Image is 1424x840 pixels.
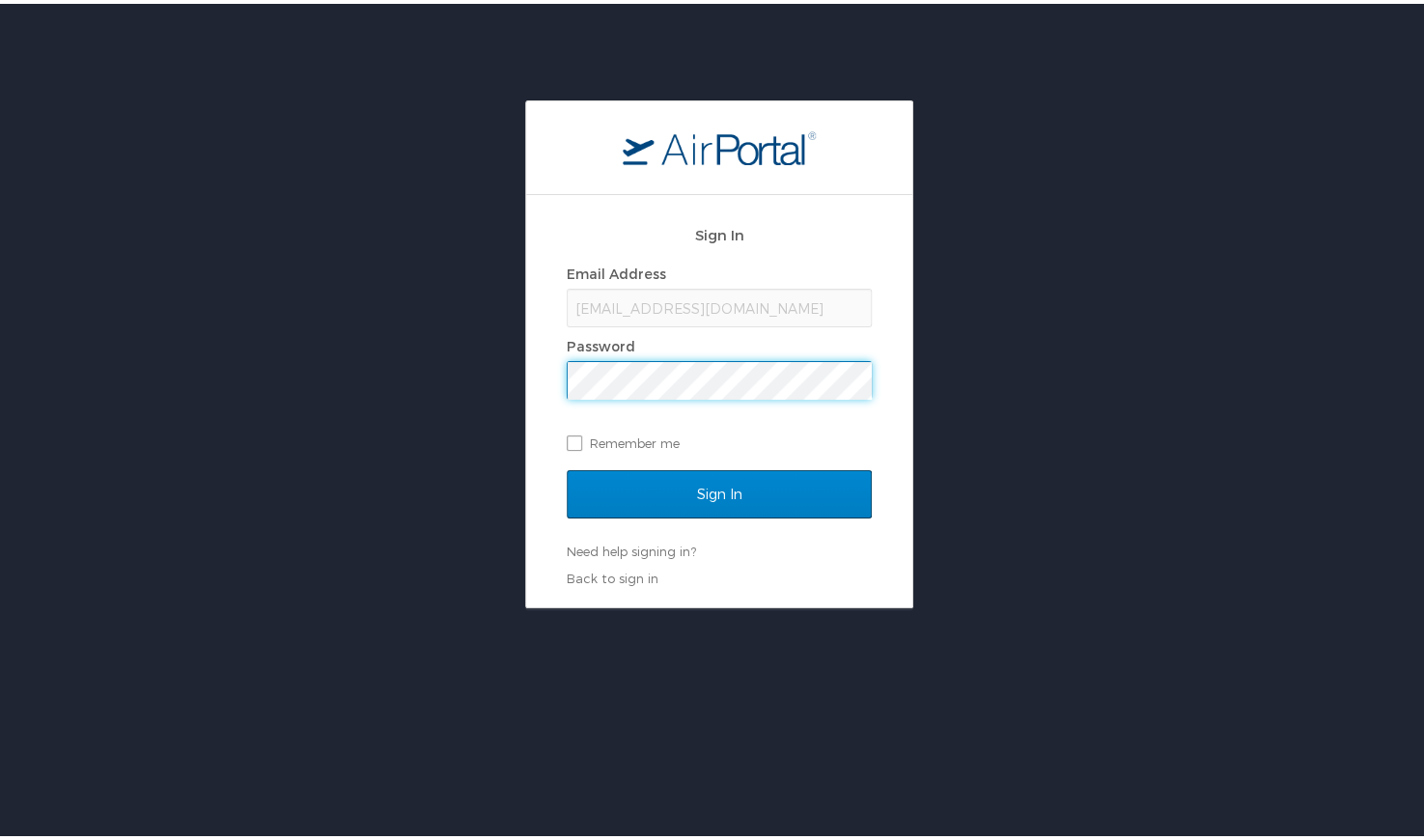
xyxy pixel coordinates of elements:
a: Back to sign in [567,567,658,582]
input: Sign In [567,466,872,515]
label: Password [567,334,635,350]
label: Remember me [567,425,872,454]
a: Need help signing in? [567,540,696,555]
img: logo [623,126,816,161]
label: Email Address [567,262,666,278]
h2: Sign In [567,220,872,242]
